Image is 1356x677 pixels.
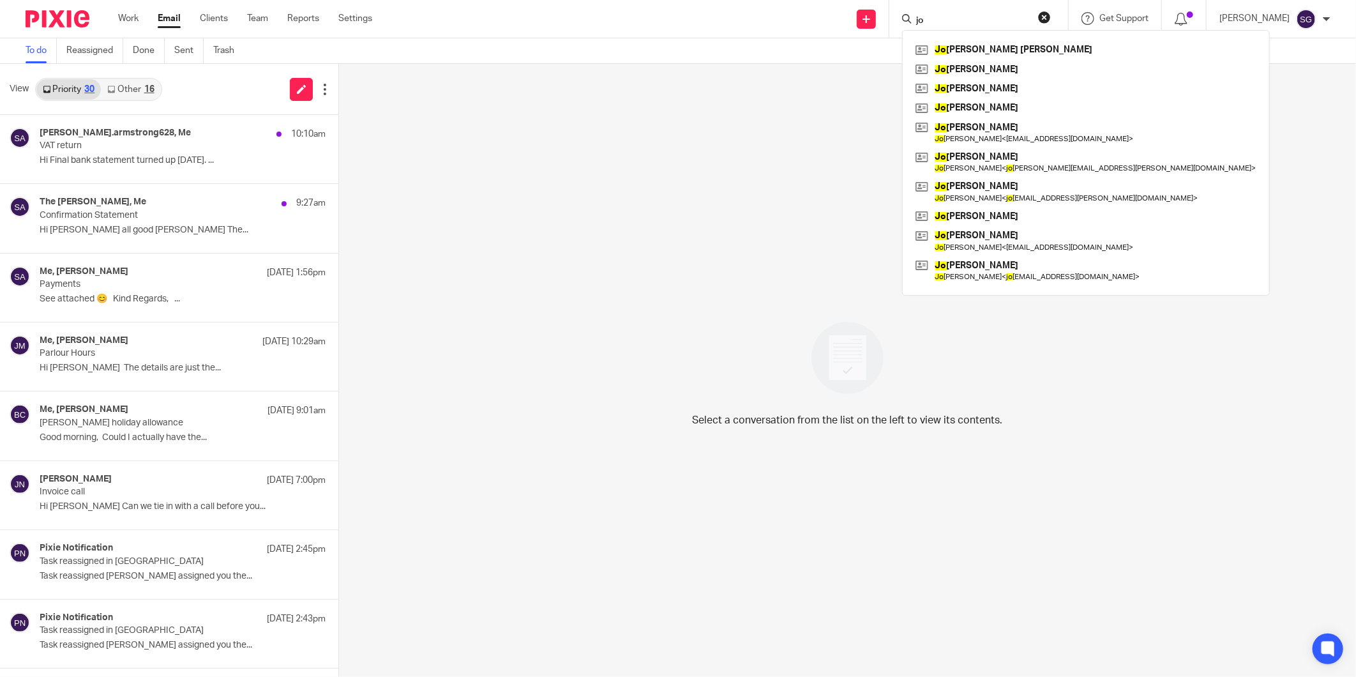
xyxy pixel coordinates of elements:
h4: Pixie Notification [40,612,113,623]
p: Hi Final bank statement turned up [DATE]. ... [40,155,326,166]
a: Other16 [101,79,160,100]
a: To do [26,38,57,63]
p: [PERSON_NAME] holiday allowance [40,418,268,429]
input: Search [915,15,1030,27]
p: [DATE] 1:56pm [267,266,326,279]
img: svg%3E [1296,9,1316,29]
h4: Me, [PERSON_NAME] [40,335,128,346]
p: Invoice call [40,487,268,498]
h4: Me, [PERSON_NAME] [40,404,128,415]
p: Task reassigned in [GEOGRAPHIC_DATA] [40,556,268,567]
p: Confirmation Statement [40,210,268,221]
p: Select a conversation from the list on the left to view its contents. [693,413,1003,428]
img: svg%3E [10,266,30,287]
img: svg%3E [10,474,30,494]
a: Sent [174,38,204,63]
a: Email [158,12,181,25]
p: [PERSON_NAME] [1219,12,1290,25]
p: Parlour Hours [40,348,268,359]
p: Task reassigned [PERSON_NAME] assigned you the... [40,640,326,651]
p: See attached 😊 Kind Regards, ... [40,294,326,305]
p: Payments [40,279,268,290]
img: svg%3E [10,404,30,425]
div: 16 [144,85,154,94]
button: Clear [1038,11,1051,24]
a: Settings [338,12,372,25]
a: Done [133,38,165,63]
h4: Pixie Notification [40,543,113,554]
img: svg%3E [10,128,30,148]
h4: [PERSON_NAME] [40,474,112,485]
p: Hi [PERSON_NAME] Can we tie in with a call before you... [40,501,326,512]
img: svg%3E [10,612,30,633]
p: [DATE] 9:01am [267,404,326,417]
p: Task reassigned [PERSON_NAME] assigned you the... [40,571,326,582]
h4: Me, [PERSON_NAME] [40,266,128,277]
img: svg%3E [10,197,30,217]
p: Good morning, Could I actually have the... [40,432,326,443]
p: [DATE] 2:45pm [267,543,326,556]
a: Trash [213,38,244,63]
h4: The [PERSON_NAME], Me [40,197,146,208]
p: Task reassigned in [GEOGRAPHIC_DATA] [40,625,268,636]
img: svg%3E [10,543,30,563]
p: VAT return [40,141,268,151]
p: [DATE] 10:29am [262,335,326,348]
p: [DATE] 2:43pm [267,612,326,625]
img: image [803,314,892,402]
a: Clients [200,12,228,25]
a: Team [247,12,268,25]
p: 9:27am [296,197,326,209]
a: Priority30 [36,79,101,100]
p: [DATE] 7:00pm [267,474,326,487]
h4: [PERSON_NAME].armstrong628, Me [40,128,191,139]
p: Hi [PERSON_NAME] all good [PERSON_NAME] The... [40,225,326,236]
img: svg%3E [10,335,30,356]
span: Get Support [1099,14,1149,23]
a: Reports [287,12,319,25]
img: Pixie [26,10,89,27]
a: Work [118,12,139,25]
div: 30 [84,85,94,94]
p: Hi [PERSON_NAME] The details are just the... [40,363,326,374]
a: Reassigned [66,38,123,63]
span: View [10,82,29,96]
p: 10:10am [291,128,326,141]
